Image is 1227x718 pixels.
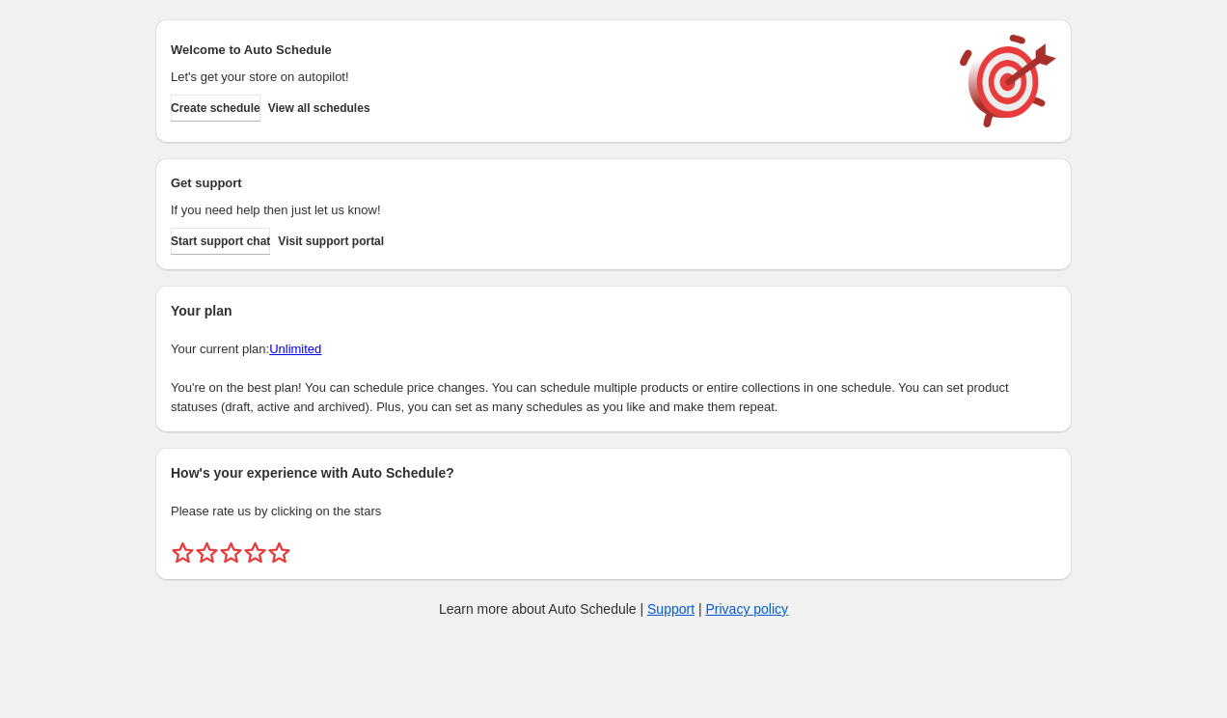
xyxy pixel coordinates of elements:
p: If you need help then just let us know! [171,201,941,220]
a: Privacy policy [706,601,789,617]
a: Unlimited [269,342,321,356]
a: Start support chat [171,228,270,255]
h2: Your plan [171,301,1056,320]
span: View all schedules [268,100,370,116]
p: Please rate us by clicking on the stars [171,502,1056,521]
p: Learn more about Auto Schedule | | [439,599,788,619]
p: Let's get your store on autopilot! [171,68,941,87]
a: Support [647,601,695,617]
button: Create schedule [171,95,260,122]
h2: Welcome to Auto Schedule [171,41,941,60]
h2: How's your experience with Auto Schedule? [171,463,1056,483]
span: Start support chat [171,234,270,249]
h2: Get support [171,174,941,193]
span: Visit support portal [278,234,384,249]
p: You're on the best plan! You can schedule price changes. You can schedule multiple products or en... [171,378,1056,417]
a: Visit support portal [278,228,384,255]
span: Create schedule [171,100,260,116]
button: View all schedules [268,95,370,122]
p: Your current plan: [171,340,1056,359]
